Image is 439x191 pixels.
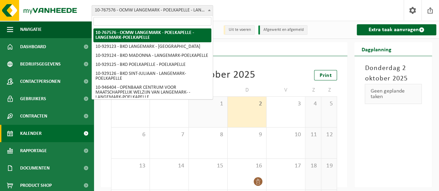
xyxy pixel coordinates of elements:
span: Rapportage [20,142,47,159]
span: 6 [115,131,146,139]
span: Documenten [20,159,50,177]
span: 10-767576 - OCMW LANGEMARK - POELKAPELLE - LANGEMARK-POELKAPELLE [92,6,213,15]
a: Extra taak aanvragen [357,24,436,35]
div: Geen geplande taken [365,84,422,104]
span: Kalender [20,125,42,142]
li: 10-929123 - BKO LANGEMARK - [GEOGRAPHIC_DATA] [93,42,211,51]
span: 4 [309,100,318,108]
span: 12 [325,131,334,139]
td: Z [305,84,321,96]
span: Print [320,73,331,78]
td: Z [321,84,337,96]
span: 5 [325,100,334,108]
li: 10-767576 - OCMW LANGEMARK - POELKAPELLE - LANGEMARK-POELKAPELLE [93,28,211,42]
li: Afgewerkt en afgemeld [258,25,307,35]
span: 7 [153,131,185,139]
span: 13 [115,162,146,170]
span: 17 [270,162,302,170]
span: Contactpersonen [20,73,60,90]
a: Print [314,70,337,80]
span: Gebruikers [20,90,46,107]
li: 10-929126 - BKO SINT-JULIAAN - LANGEMARK-POELKAPELLE [93,69,211,83]
span: 3 [270,100,302,108]
span: 2 [231,100,263,108]
h3: Donderdag 2 oktober 2025 [365,63,422,84]
span: 1 [192,100,224,108]
span: Navigatie [20,21,42,38]
td: V [267,84,305,96]
span: 8 [192,131,224,139]
li: 10-946404 - OPENBAAR CENTRUM VOOR MAATSCHAPPELIJK WELZIJN VAN LANGEMARK- - LANGEMARK-POELKAPELLE [93,83,211,102]
li: Uit te voeren [223,25,255,35]
span: 10 [270,131,302,139]
span: 19 [325,162,334,170]
span: 10-767576 - OCMW LANGEMARK - POELKAPELLE - LANGEMARK-POELKAPELLE [92,5,213,16]
span: 14 [153,162,185,170]
span: Dashboard [20,38,46,55]
span: 11 [309,131,318,139]
span: Contracten [20,107,47,125]
span: Bedrijfsgegevens [20,55,61,73]
li: 10-929124 - BKO MADONNA - LANGEMARK-POELKAPELLE [93,51,211,60]
span: 15 [192,162,224,170]
div: Oktober 2025 [193,70,255,80]
span: 9 [231,131,263,139]
li: 10-929125 - BKO POELKAPELLE - POELKAPELLE [93,60,211,69]
h2: Dagplanning [354,42,398,56]
td: D [228,84,267,96]
span: 16 [231,162,263,170]
span: 18 [309,162,318,170]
